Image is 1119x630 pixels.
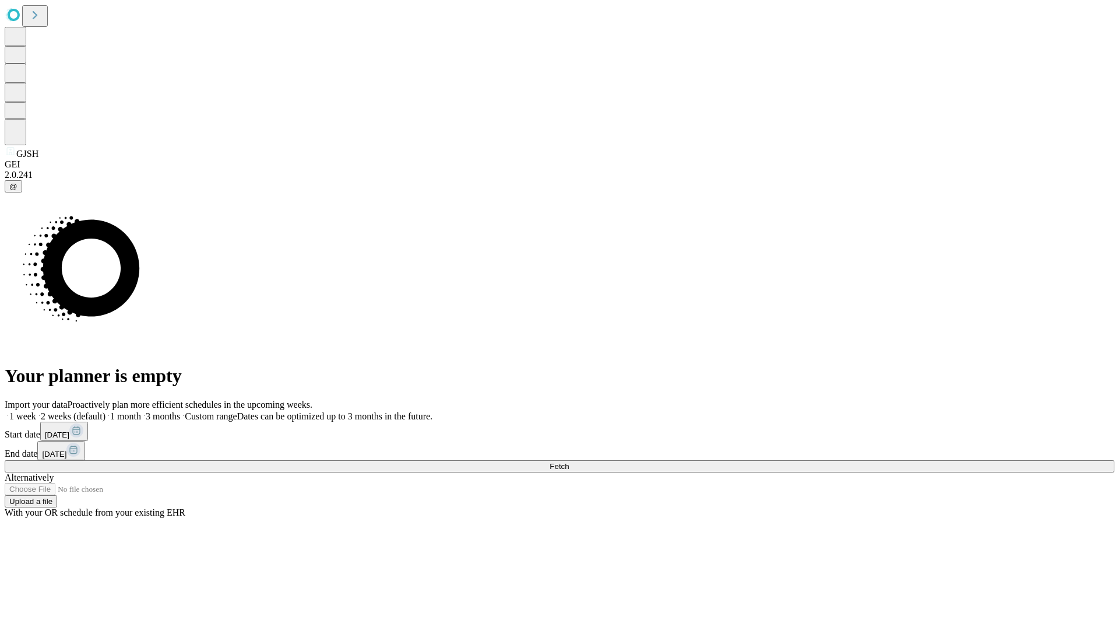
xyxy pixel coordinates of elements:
span: With your OR schedule from your existing EHR [5,508,185,517]
span: 1 week [9,411,36,421]
button: [DATE] [37,441,85,460]
div: GEI [5,159,1114,170]
span: 2 weeks (default) [41,411,105,421]
span: Proactively plan more efficient schedules in the upcoming weeks. [68,400,312,409]
span: [DATE] [42,450,66,459]
button: @ [5,180,22,192]
span: 3 months [146,411,180,421]
span: Import your data [5,400,68,409]
button: Upload a file [5,495,57,508]
span: Alternatively [5,473,54,482]
div: 2.0.241 [5,170,1114,180]
span: 1 month [110,411,141,421]
span: [DATE] [45,430,69,439]
span: @ [9,182,17,191]
button: Fetch [5,460,1114,473]
div: Start date [5,422,1114,441]
h1: Your planner is empty [5,365,1114,387]
div: End date [5,441,1114,460]
button: [DATE] [40,422,88,441]
span: Fetch [550,462,569,471]
span: Dates can be optimized up to 3 months in the future. [237,411,432,421]
span: Custom range [185,411,237,421]
span: GJSH [16,149,38,159]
